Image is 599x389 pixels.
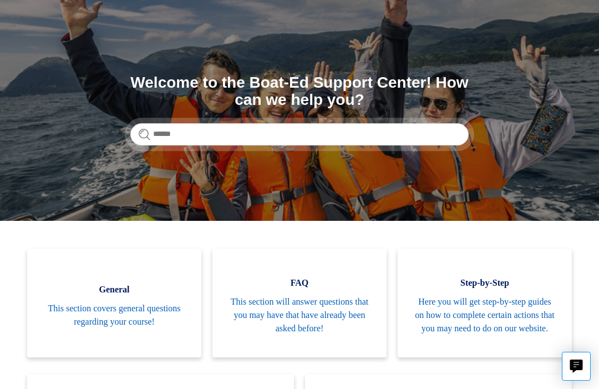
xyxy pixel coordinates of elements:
[229,276,370,290] span: FAQ
[130,74,469,109] h1: Welcome to the Boat-Ed Support Center! How can we help you?
[398,249,572,357] a: Step-by-Step Here you will get step-by-step guides on how to complete certain actions that you ma...
[27,249,201,357] a: General This section covers general questions regarding your course!
[212,249,387,357] a: FAQ This section will answer questions that you may have that have already been asked before!
[562,352,591,381] button: Live chat
[44,302,185,329] span: This section covers general questions regarding your course!
[229,295,370,335] span: This section will answer questions that you may have that have already been asked before!
[130,123,469,145] input: Search
[414,276,555,290] span: Step-by-Step
[44,283,185,296] span: General
[414,295,555,335] span: Here you will get step-by-step guides on how to complete certain actions that you may need to do ...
